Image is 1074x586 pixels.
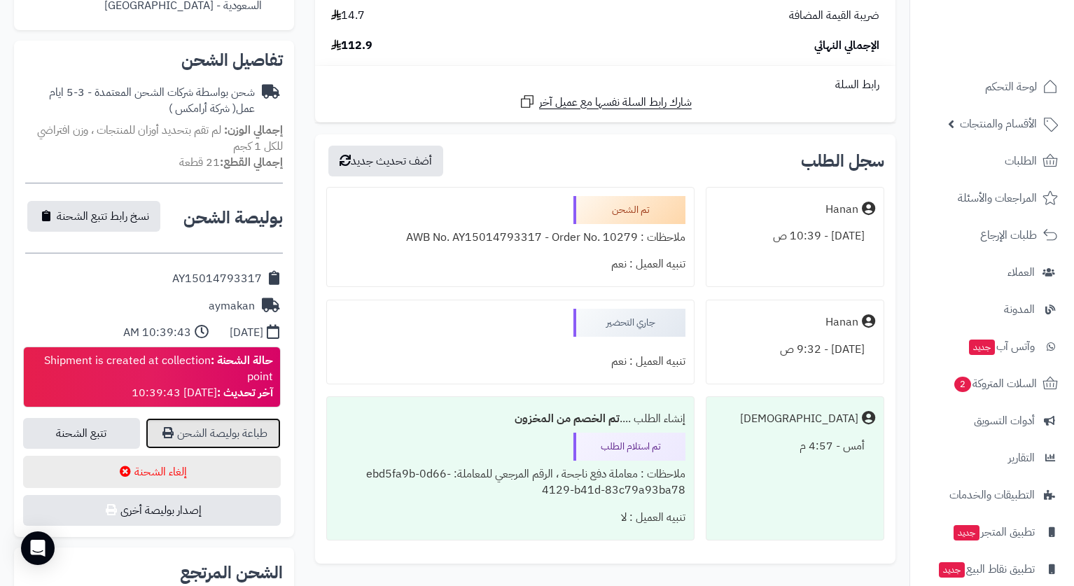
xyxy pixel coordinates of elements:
[919,144,1066,178] a: الطلبات
[37,122,283,155] span: لم تقم بتحديد أوزان للمنتجات ، وزن افتراضي للكل 1 كجم
[1008,448,1035,468] span: التقارير
[321,77,890,93] div: رابط السلة
[146,418,281,449] a: طباعة بوليصة الشحن
[979,38,1061,67] img: logo-2.png
[25,85,255,117] div: شحن بواسطة شركات الشحن المعتمدة - 3-5 ايام عمل
[968,337,1035,356] span: وآتس آب
[1007,263,1035,282] span: العملاء
[980,225,1037,245] span: طلبات الإرجاع
[179,154,283,171] small: 21 قطعة
[969,340,995,355] span: جديد
[960,114,1037,134] span: الأقسام والمنتجات
[172,271,262,287] div: AY15014793317
[825,314,858,330] div: Hanan
[939,562,965,578] span: جديد
[23,495,281,526] button: إصدار بوليصة أخرى
[740,411,858,427] div: [DEMOGRAPHIC_DATA]
[183,209,283,226] h2: بوليصة الشحن
[953,374,1037,393] span: السلات المتروكة
[825,202,858,218] div: Hanan
[211,352,273,369] strong: حالة الشحنة :
[954,525,979,540] span: جديد
[958,188,1037,208] span: المراجعات والأسئلة
[789,8,879,24] span: ضريبة القيمة المضافة
[954,377,971,392] span: 2
[21,531,55,565] div: Open Intercom Messenger
[123,325,191,341] div: 10:39:43 AM
[919,515,1066,549] a: تطبيق المتجرجديد
[209,298,255,314] div: aymakan
[224,122,283,139] strong: إجمالي الوزن:
[335,504,685,531] div: تنبيه العميل : لا
[715,336,875,363] div: [DATE] - 9:32 ص
[919,256,1066,289] a: العملاء
[919,404,1066,438] a: أدوات التسويق
[715,433,875,460] div: أمس - 4:57 م
[974,411,1035,431] span: أدوات التسويق
[169,100,236,117] span: ( شركة أرامكس )
[515,410,620,427] b: تم الخصم من المخزون
[519,93,692,111] a: شارك رابط السلة نفسها مع عميل آخر
[919,330,1066,363] a: وآتس آبجديد
[335,224,685,251] div: ملاحظات : AWB No. AY15014793317 - Order No. 10279
[331,38,372,54] span: 112.9
[919,218,1066,252] a: طلبات الإرجاع
[23,456,281,488] button: إلغاء الشحنة
[919,441,1066,475] a: التقارير
[335,461,685,504] div: ملاحظات : معاملة دفع ناجحة ، الرقم المرجعي للمعاملة: ebd5fa9b-0d66-4129-b41d-83c79a93ba78
[25,52,283,69] h2: تفاصيل الشحن
[1004,300,1035,319] span: المدونة
[985,77,1037,97] span: لوحة التحكم
[335,251,685,278] div: تنبيه العميل : نعم
[328,146,443,176] button: أضف تحديث جديد
[573,433,685,461] div: تم استلام الطلب
[919,293,1066,326] a: المدونة
[57,208,149,225] span: نسخ رابط تتبع الشحنة
[919,181,1066,215] a: المراجعات والأسئلة
[180,564,283,581] h2: الشحن المرتجع
[949,485,1035,505] span: التطبيقات والخدمات
[27,201,160,232] button: نسخ رابط تتبع الشحنة
[573,309,685,337] div: جاري التحضير
[715,223,875,250] div: [DATE] - 10:39 ص
[801,153,884,169] h3: سجل الطلب
[217,384,273,401] strong: آخر تحديث :
[331,8,365,24] span: 14.7
[539,95,692,111] span: شارك رابط السلة نفسها مع عميل آخر
[220,154,283,171] strong: إجمالي القطع:
[31,353,273,401] div: Shipment is created at collection point [DATE] 10:39:43
[573,196,685,224] div: تم الشحن
[335,348,685,375] div: تنبيه العميل : نعم
[919,367,1066,400] a: السلات المتروكة2
[1005,151,1037,171] span: الطلبات
[952,522,1035,542] span: تطبيق المتجر
[23,418,140,449] a: تتبع الشحنة
[814,38,879,54] span: الإجمالي النهائي
[919,478,1066,512] a: التطبيقات والخدمات
[335,405,685,433] div: إنشاء الطلب ....
[919,552,1066,586] a: تطبيق نقاط البيعجديد
[230,325,263,341] div: [DATE]
[937,559,1035,579] span: تطبيق نقاط البيع
[919,70,1066,104] a: لوحة التحكم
